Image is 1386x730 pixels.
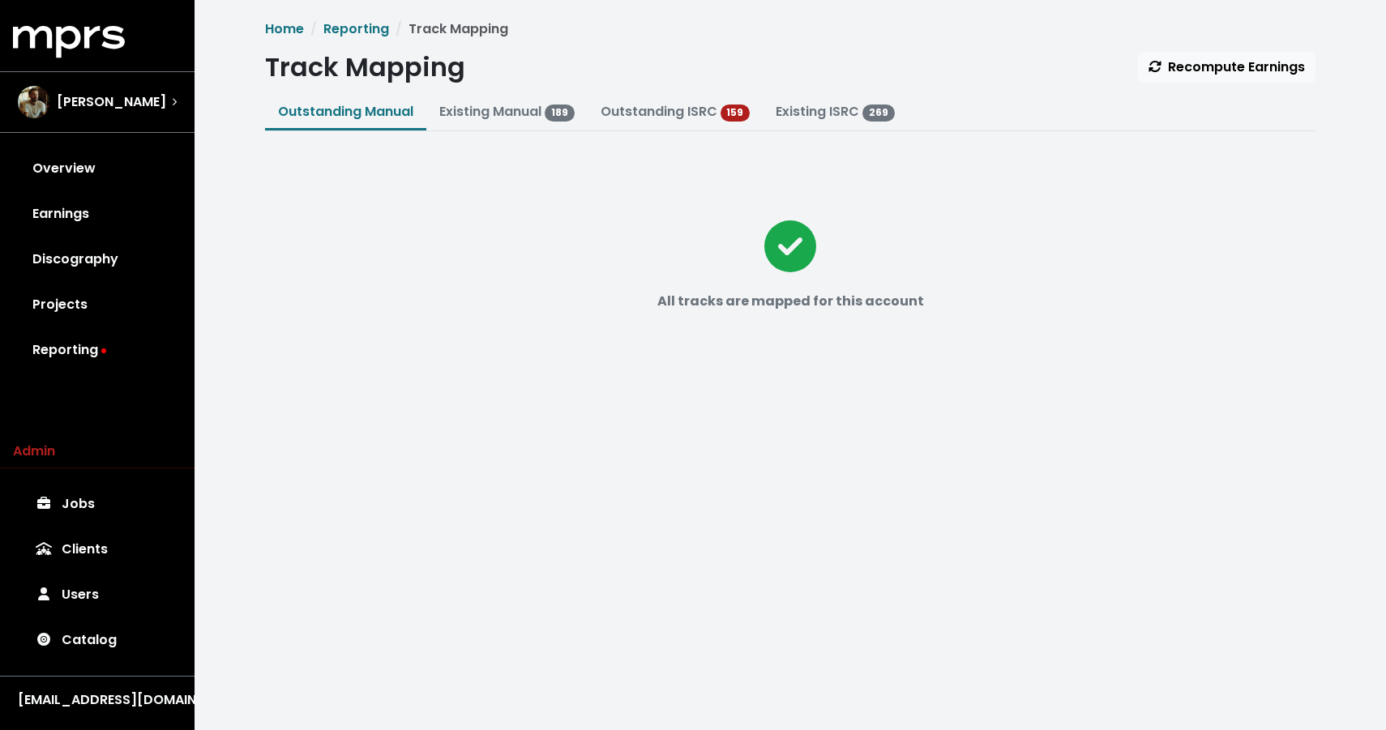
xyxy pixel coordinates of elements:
[657,292,924,310] b: All tracks are mapped for this account
[439,102,575,121] a: Existing Manual 189
[13,689,182,711] button: [EMAIL_ADDRESS][DOMAIN_NAME]
[265,19,304,38] a: Home
[13,572,182,617] a: Users
[13,527,182,572] a: Clients
[13,481,182,527] a: Jobs
[389,19,508,39] li: Track Mapping
[18,690,177,710] div: [EMAIL_ADDRESS][DOMAIN_NAME]
[265,52,465,83] h1: Track Mapping
[601,102,717,121] a: Outstanding ISRC
[776,102,895,121] a: Existing ISRC 269
[545,105,575,121] span: 189
[13,32,125,50] a: mprs logo
[13,146,182,191] a: Overview
[13,191,182,237] a: Earnings
[13,327,182,373] a: Reporting
[13,282,182,327] a: Projects
[13,237,182,282] a: Discography
[721,105,751,121] span: 159
[278,102,413,121] a: Outstanding Manual
[323,19,389,38] a: Reporting
[1138,52,1315,83] button: Recompute Earnings
[265,19,1315,39] nav: breadcrumb
[862,105,895,121] span: 269
[57,92,166,112] span: [PERSON_NAME]
[1149,58,1305,76] span: Recompute Earnings
[18,86,50,118] img: The selected account / producer
[13,617,182,663] a: Catalog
